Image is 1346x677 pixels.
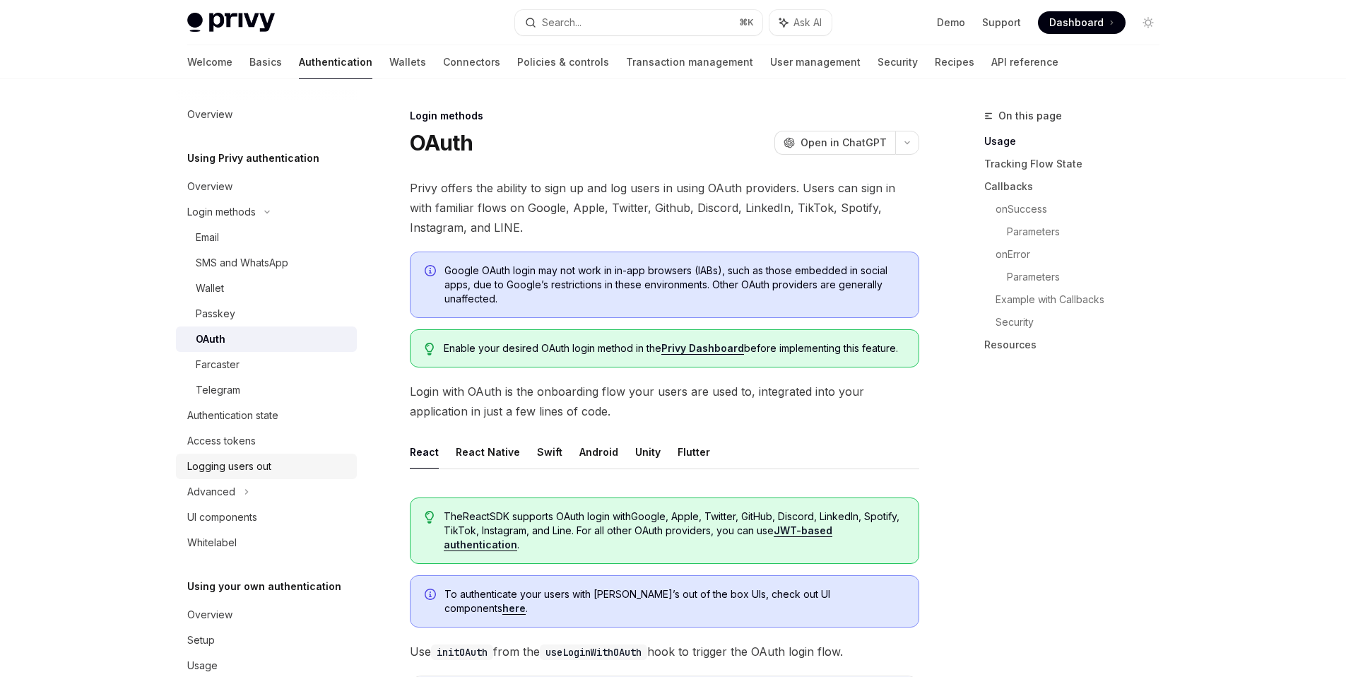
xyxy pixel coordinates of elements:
[196,254,288,271] div: SMS and WhatsApp
[187,150,319,167] h5: Using Privy authentication
[443,45,500,79] a: Connectors
[801,136,887,150] span: Open in ChatGPT
[196,356,240,373] div: Farcaster
[984,175,1171,198] a: Callbacks
[1049,16,1104,30] span: Dashboard
[456,435,520,469] button: React Native
[678,435,710,469] button: Flutter
[984,153,1171,175] a: Tracking Flow State
[935,45,974,79] a: Recipes
[187,106,232,123] div: Overview
[444,587,904,616] span: To authenticate your users with [PERSON_NAME]’s out of the box UIs, check out UI components .
[176,403,357,428] a: Authentication state
[176,602,357,628] a: Overview
[187,204,256,220] div: Login methods
[984,130,1171,153] a: Usage
[187,45,232,79] a: Welcome
[739,17,754,28] span: ⌘ K
[176,225,357,250] a: Email
[176,301,357,326] a: Passkey
[431,644,493,660] code: initOAuth
[996,288,1171,311] a: Example with Callbacks
[982,16,1021,30] a: Support
[444,264,904,306] span: Google OAuth login may not work in in-app browsers (IABs), such as those embedded in social apps,...
[425,589,439,603] svg: Info
[187,534,237,551] div: Whitelabel
[425,265,439,279] svg: Info
[996,311,1171,334] a: Security
[176,276,357,301] a: Wallet
[1007,220,1171,243] a: Parameters
[410,435,439,469] button: React
[635,435,661,469] button: Unity
[425,343,435,355] svg: Tip
[579,435,618,469] button: Android
[187,458,271,475] div: Logging users out
[187,632,215,649] div: Setup
[176,250,357,276] a: SMS and WhatsApp
[187,509,257,526] div: UI components
[196,280,224,297] div: Wallet
[176,505,357,530] a: UI components
[540,644,647,660] code: useLoginWithOAuth
[410,109,919,123] div: Login methods
[176,102,357,127] a: Overview
[1038,11,1126,34] a: Dashboard
[389,45,426,79] a: Wallets
[517,45,609,79] a: Policies & controls
[176,377,357,403] a: Telegram
[187,432,256,449] div: Access tokens
[410,178,919,237] span: Privy offers the ability to sign up and log users in using OAuth providers. Users can sign in wit...
[249,45,282,79] a: Basics
[187,657,218,674] div: Usage
[187,578,341,595] h5: Using your own authentication
[793,16,822,30] span: Ask AI
[1137,11,1159,34] button: Toggle dark mode
[626,45,753,79] a: Transaction management
[542,14,582,31] div: Search...
[410,130,473,155] h1: OAuth
[196,229,219,246] div: Email
[991,45,1058,79] a: API reference
[176,428,357,454] a: Access tokens
[187,407,278,424] div: Authentication state
[176,628,357,653] a: Setup
[196,305,235,322] div: Passkey
[996,243,1171,266] a: onError
[187,483,235,500] div: Advanced
[770,45,861,79] a: User management
[425,511,435,524] svg: Tip
[998,107,1062,124] span: On this page
[187,606,232,623] div: Overview
[774,131,895,155] button: Open in ChatGPT
[1007,266,1171,288] a: Parameters
[984,334,1171,356] a: Resources
[937,16,965,30] a: Demo
[187,13,275,33] img: light logo
[996,198,1171,220] a: onSuccess
[444,510,904,552] span: The React SDK supports OAuth login with Google, Apple, Twitter, GitHub, Discord, LinkedIn, Spotif...
[176,454,357,479] a: Logging users out
[444,341,904,355] span: Enable your desired OAuth login method in the before implementing this feature.
[176,352,357,377] a: Farcaster
[187,178,232,195] div: Overview
[299,45,372,79] a: Authentication
[196,382,240,399] div: Telegram
[196,331,225,348] div: OAuth
[515,10,762,35] button: Search...⌘K
[661,342,744,355] a: Privy Dashboard
[502,602,526,615] a: here
[176,326,357,352] a: OAuth
[410,642,919,661] span: Use from the hook to trigger the OAuth login flow.
[537,435,562,469] button: Swift
[410,382,919,421] span: Login with OAuth is the onboarding flow your users are used to, integrated into your application ...
[176,174,357,199] a: Overview
[769,10,832,35] button: Ask AI
[176,530,357,555] a: Whitelabel
[878,45,918,79] a: Security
